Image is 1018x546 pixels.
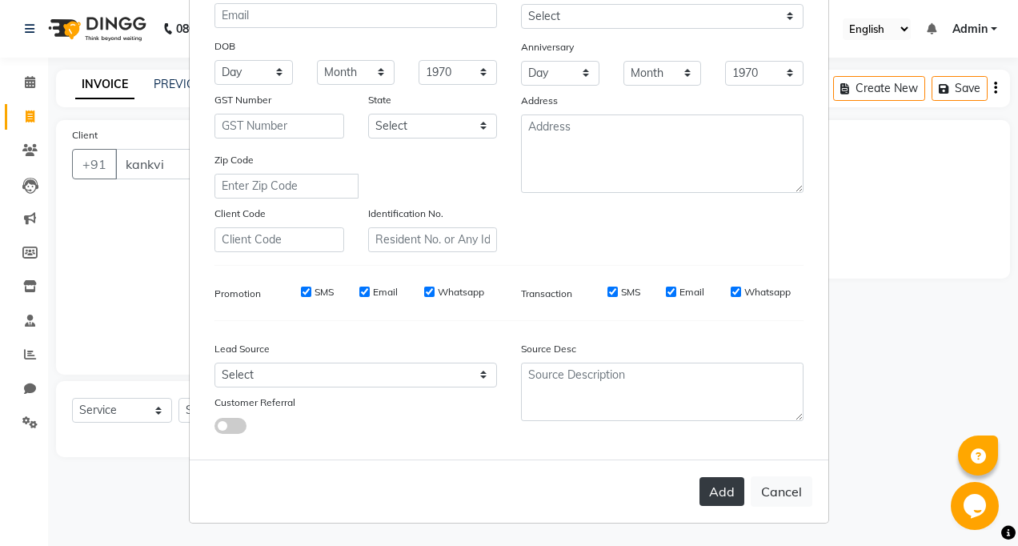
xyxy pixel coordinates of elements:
label: Anniversary [521,40,574,54]
label: Lead Source [214,342,270,356]
label: SMS [621,285,640,299]
label: Source Desc [521,342,576,356]
input: GST Number [214,114,344,139]
input: Client Code [214,227,344,252]
label: Client Code [214,207,266,221]
input: Email [214,3,497,28]
input: Enter Zip Code [214,174,359,199]
label: Customer Referral [214,395,295,410]
input: Resident No. or Any Id [368,227,498,252]
label: Email [373,285,398,299]
label: DOB [214,39,235,54]
label: Email [679,285,704,299]
label: SMS [315,285,334,299]
label: Transaction [521,287,572,301]
button: Cancel [751,476,812,507]
label: State [368,93,391,107]
label: Address [521,94,558,108]
iframe: chat widget [951,482,1002,530]
label: Zip Code [214,153,254,167]
label: GST Number [214,93,271,107]
label: Whatsapp [438,285,484,299]
label: Whatsapp [744,285,791,299]
label: Identification No. [368,207,443,221]
label: Promotion [214,287,261,301]
button: Add [699,477,744,506]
